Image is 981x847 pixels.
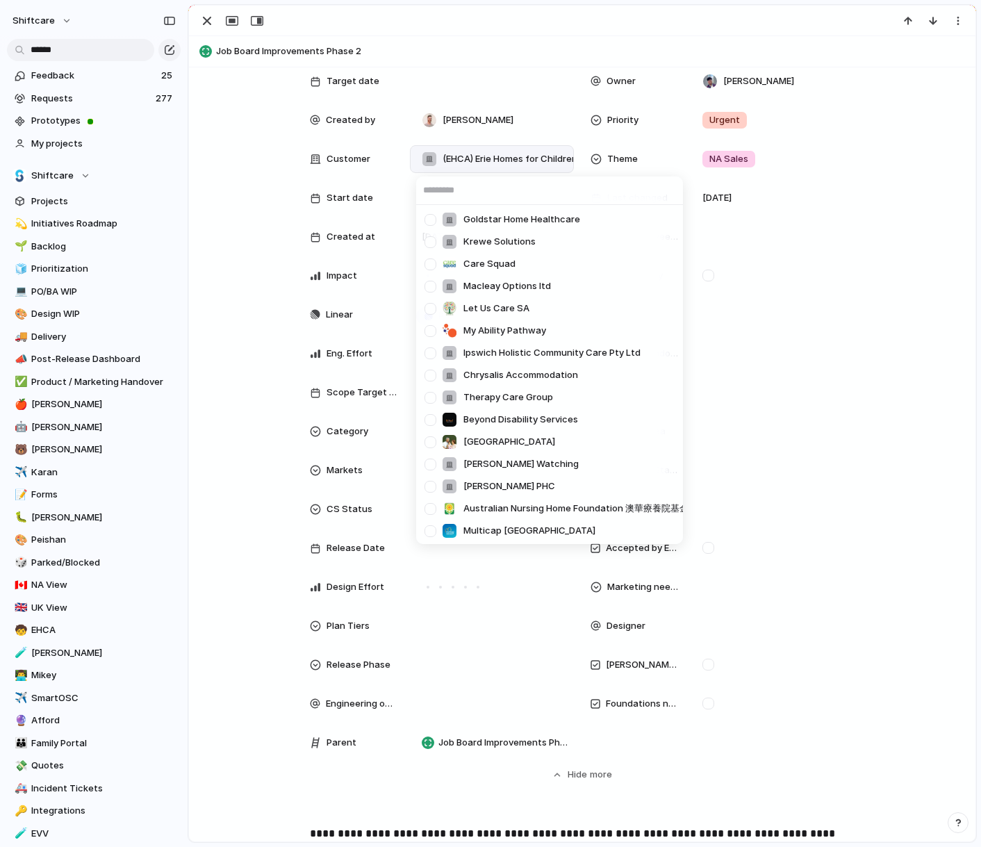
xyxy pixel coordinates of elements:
[463,302,529,315] span: Let Us Care SA
[463,257,516,271] span: Care Squad
[463,390,553,404] span: Therapy Care Group
[463,324,546,338] span: My Ability Pathway
[463,279,551,293] span: Macleay Options ltd
[463,502,689,516] span: Australian Nursing Home Foundation 澳華療養院基金
[463,435,555,449] span: [GEOGRAPHIC_DATA]
[463,524,595,538] span: Multicap [GEOGRAPHIC_DATA]
[463,413,578,427] span: Beyond Disability Services
[463,346,641,360] span: Ipswich Holistic Community Care Pty Ltd
[463,213,580,227] span: Goldstar Home Healthcare
[463,479,555,493] span: [PERSON_NAME] PHC
[463,457,579,471] span: [PERSON_NAME] Watching
[463,235,536,249] span: Krewe Solutions
[463,368,578,382] span: Chrysalis Accommodation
